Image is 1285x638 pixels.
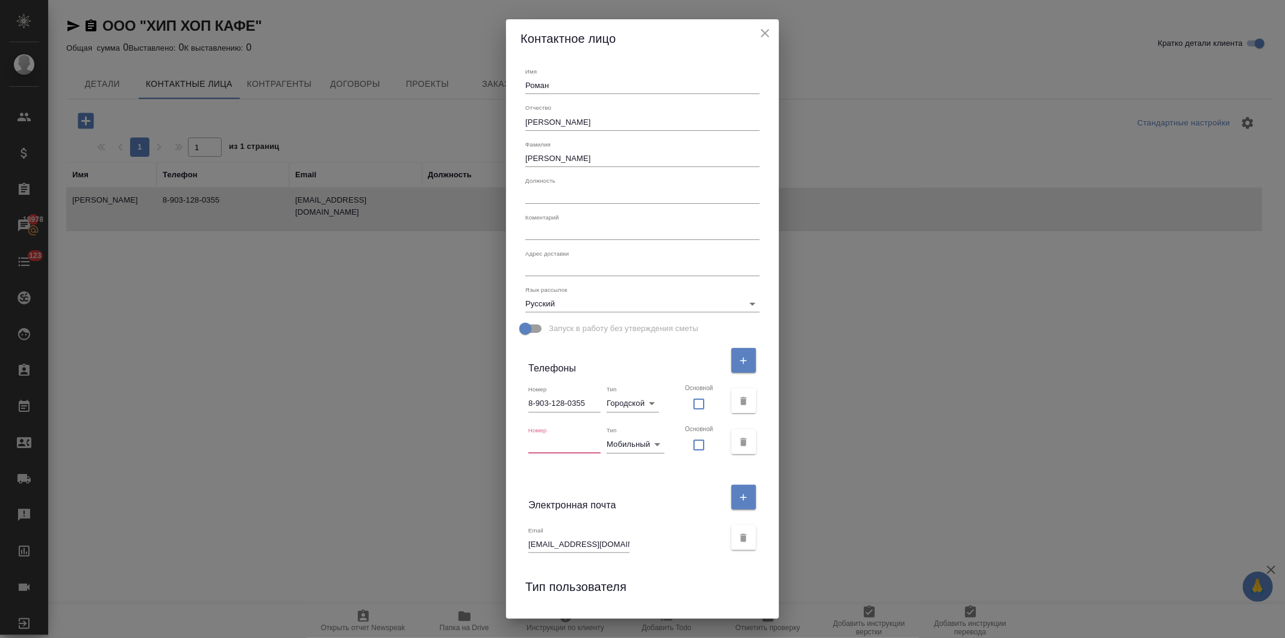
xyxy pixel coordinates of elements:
div: Русский [525,295,760,312]
label: Тип [607,387,617,393]
button: Удалить [731,525,756,550]
button: Удалить [731,429,756,454]
label: Язык рассылок [525,286,567,292]
div: Телефоны [528,345,725,376]
span: Контактное лицо [521,32,616,45]
label: Должность [525,178,555,184]
label: Номер [528,428,546,434]
label: Email [528,527,543,533]
div: Мобильный [607,436,664,453]
label: Коментарий [525,214,559,220]
label: Фамилия [525,141,551,147]
label: Имя [525,69,537,75]
button: Редактировать [731,348,756,373]
label: Адрес доставки [525,250,569,256]
button: close [756,24,774,42]
span: Запуск в работу без утверждения сметы [549,323,698,335]
h6: Тип пользователя [525,577,627,596]
label: Тип [607,428,617,434]
div: Электронная почта [528,482,725,513]
div: Городской [607,395,659,412]
label: Отчество [525,105,551,111]
p: Основной [685,385,713,391]
button: Редактировать [731,485,756,510]
label: Номер [528,387,546,393]
p: Основной [685,426,713,432]
button: Удалить [731,388,756,413]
